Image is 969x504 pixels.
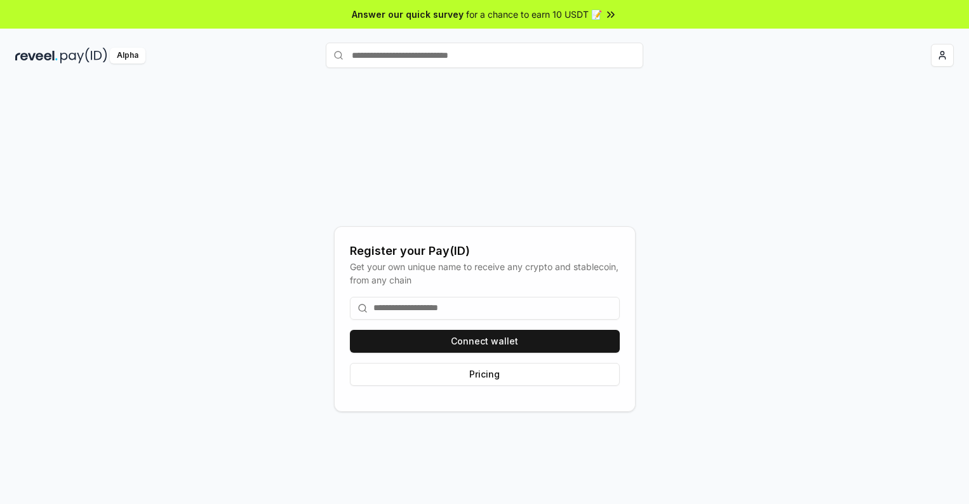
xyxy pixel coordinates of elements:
div: Register your Pay(ID) [350,242,620,260]
span: for a chance to earn 10 USDT 📝 [466,8,602,21]
span: Answer our quick survey [352,8,464,21]
img: reveel_dark [15,48,58,64]
div: Get your own unique name to receive any crypto and stablecoin, from any chain [350,260,620,287]
button: Connect wallet [350,330,620,353]
div: Alpha [110,48,145,64]
img: pay_id [60,48,107,64]
button: Pricing [350,363,620,386]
